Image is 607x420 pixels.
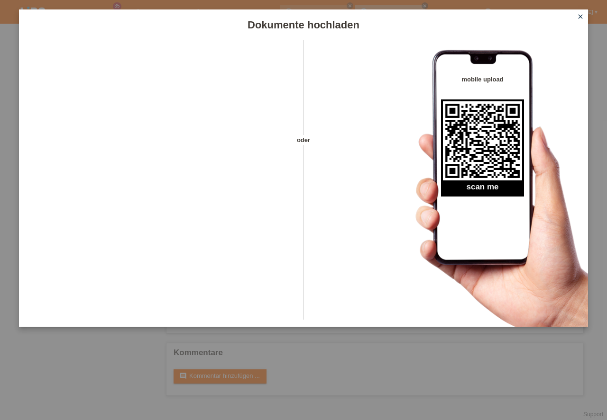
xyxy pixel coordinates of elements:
a: close [574,12,587,23]
h1: Dokumente hochladen [19,19,588,31]
span: oder [287,135,320,145]
iframe: Upload [33,64,287,301]
i: close [577,13,584,20]
h4: mobile upload [441,76,524,83]
h2: scan me [441,182,524,197]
